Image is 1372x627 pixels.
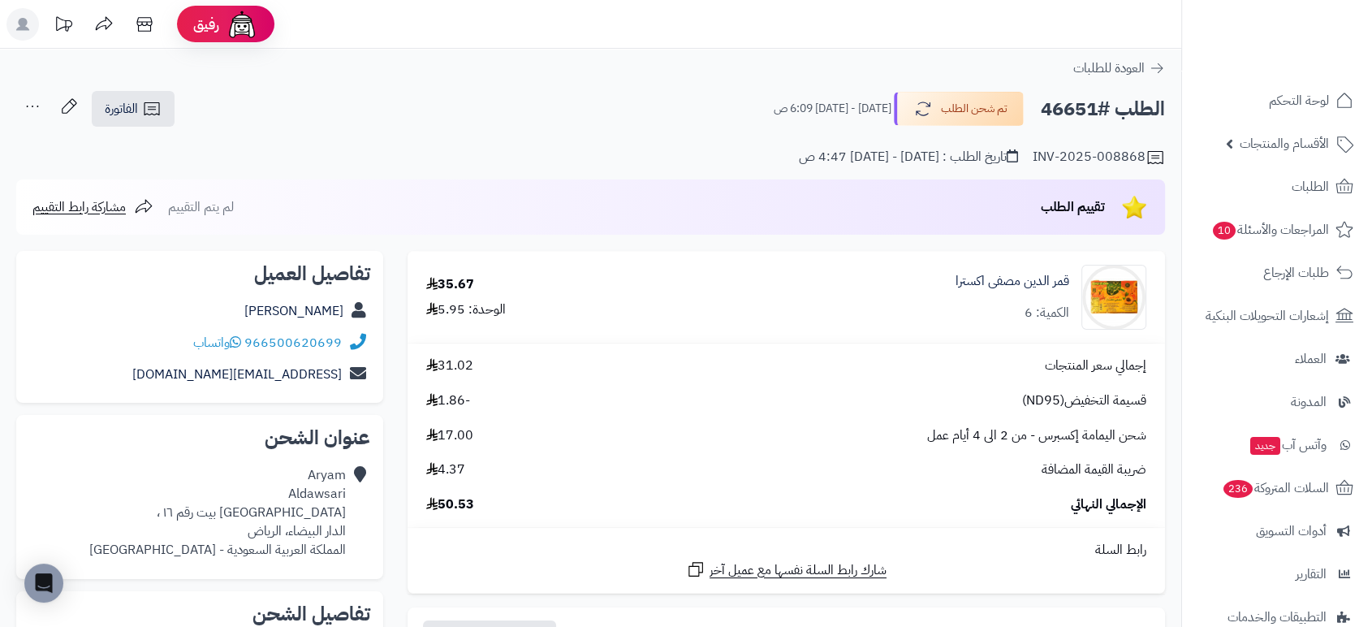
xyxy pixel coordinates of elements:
[1249,434,1327,456] span: وآتس آب
[774,101,891,117] small: [DATE] - [DATE] 6:09 ص
[1192,210,1362,249] a: المراجعات والأسئلة10
[1041,93,1165,126] h2: الطلب #46651
[244,301,343,321] a: [PERSON_NAME]
[426,461,465,479] span: 4.37
[1222,477,1329,499] span: السلات المتروكة
[32,197,126,217] span: مشاركة رابط التقييم
[1041,197,1105,217] span: تقييم الطلب
[92,91,175,127] a: الفاتورة
[927,426,1146,445] span: شحن اليمامة إكسبرس - من 2 الى 4 أيام عمل
[1192,296,1362,335] a: إشعارات التحويلات البنكية
[894,92,1024,126] button: تم شحن الطلب
[32,197,153,217] a: مشاركة رابط التقييم
[29,264,370,283] h2: تفاصيل العميل
[1262,44,1357,78] img: logo-2.png
[1073,58,1165,78] a: العودة للطلبات
[193,333,241,352] a: واتساب
[1022,391,1146,410] span: قسيمة التخفيض(ND95)
[193,15,219,34] span: رفيق
[244,333,342,352] a: 966500620699
[1291,391,1327,413] span: المدونة
[1223,480,1253,498] span: 236
[1292,175,1329,198] span: الطلبات
[168,197,234,217] span: لم يتم التقييم
[1192,469,1362,508] a: السلات المتروكة236
[1071,495,1146,514] span: الإجمالي النهائي
[1206,305,1329,327] span: إشعارات التحويلات البنكية
[29,428,370,448] h2: عنوان الشحن
[1192,81,1362,120] a: لوحة التحكم
[1192,512,1362,551] a: أدوات التسويق
[1045,357,1146,375] span: إجمالي سعر المنتجات
[43,8,84,45] a: تحديثات المنصة
[956,272,1069,291] a: قمر الدين مصفى اكسترا
[1263,262,1329,284] span: طلبات الإرجاع
[426,426,473,445] span: 17.00
[426,357,473,375] span: 31.02
[1256,520,1327,543] span: أدوات التسويق
[1073,58,1145,78] span: العودة للطلبات
[1192,167,1362,206] a: الطلبات
[29,604,370,624] h2: تفاصيل الشحن
[1269,89,1329,112] span: لوحة التحكم
[1192,555,1362,594] a: التقارير
[1042,461,1146,479] span: ضريبة القيمة المضافة
[1240,132,1329,155] span: الأقسام والمنتجات
[710,561,887,580] span: شارك رابط السلة نفسها مع عميل آخر
[686,560,887,580] a: شارك رابط السلة نفسها مع عميل آخر
[799,148,1018,166] div: تاريخ الطلب : [DATE] - [DATE] 4:47 ص
[24,564,63,603] div: Open Intercom Messenger
[226,8,258,41] img: ai-face.png
[1192,383,1362,422] a: المدونة
[105,99,138,119] span: الفاتورة
[1033,148,1165,167] div: INV-2025-008868
[1192,339,1362,378] a: العملاء
[426,391,470,410] span: -1.86
[414,541,1158,560] div: رابط السلة
[1211,218,1329,241] span: المراجعات والأسئلة
[89,466,346,559] div: Aryam Aldawsari [GEOGRAPHIC_DATA] بيت رقم ١٦ ، الدار البيضاء، الرياض المملكة العربية السعودية - [...
[426,301,506,319] div: الوحدة: 5.95
[132,365,342,384] a: [EMAIL_ADDRESS][DOMAIN_NAME]
[1250,437,1280,455] span: جديد
[1192,253,1362,292] a: طلبات الإرجاع
[426,495,474,514] span: 50.53
[1082,265,1145,330] img: 1742031693-Qamar%20Aldeen%20v02-90x90.jpg
[1295,348,1327,370] span: العملاء
[426,275,474,294] div: 35.67
[1192,426,1362,465] a: وآتس آبجديد
[1025,304,1069,322] div: الكمية: 6
[1296,563,1327,586] span: التقارير
[1213,222,1236,240] span: 10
